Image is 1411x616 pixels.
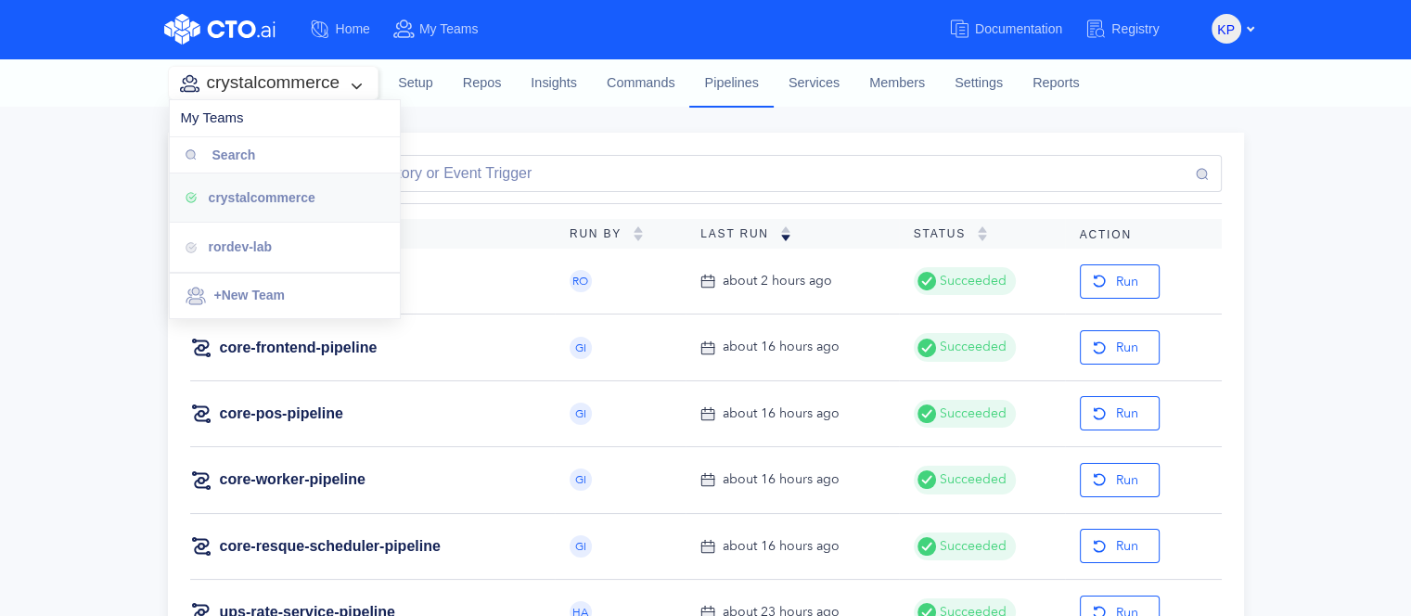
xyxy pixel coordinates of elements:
[1111,21,1159,36] span: Registry
[209,239,272,254] span: rordev-lab
[1080,529,1160,563] button: Run
[292,162,532,185] div: Filter by repository or Event Trigger
[575,474,586,485] span: GI
[723,271,832,291] div: about 2 hours ago
[914,227,977,240] span: Status
[214,288,285,302] span: +New Team
[575,408,586,419] span: GI
[592,58,690,109] a: Commands
[309,12,392,46] a: Home
[940,58,1018,109] a: Settings
[1080,396,1160,430] button: Run
[1217,15,1235,45] span: KP
[689,58,773,107] a: Pipelines
[633,226,644,241] img: sorting-empty.svg
[575,342,586,353] span: GI
[516,58,592,109] a: Insights
[220,536,441,557] a: core-resque-scheduler-pipeline
[977,226,988,241] img: sorting-empty.svg
[936,271,1007,291] span: Succeeded
[220,469,366,490] a: core-worker-pipeline
[164,14,276,45] img: CTO.ai Logo
[392,12,501,46] a: My Teams
[570,227,633,240] span: Run By
[220,404,343,424] a: core-pos-pipeline
[1080,264,1160,299] button: Run
[209,190,315,205] span: crystalcommerce
[854,58,940,109] a: Members
[1080,463,1160,497] button: Run
[723,469,840,490] div: about 16 hours ago
[170,100,400,137] div: My Teams
[220,338,378,358] a: core-frontend-pipeline
[169,67,378,99] button: crystalcommerce
[723,536,840,557] div: about 16 hours ago
[1084,12,1181,46] a: Registry
[780,226,791,241] img: sorting-down.svg
[572,276,588,287] span: RO
[936,337,1007,357] span: Succeeded
[936,469,1007,490] span: Succeeded
[1212,14,1241,44] button: KP
[936,536,1007,557] span: Succeeded
[1018,58,1094,109] a: Reports
[419,21,479,36] span: My Teams
[774,58,854,109] a: Services
[948,12,1084,46] a: Documentation
[383,58,448,109] a: Setup
[700,227,780,240] span: Last Run
[1065,219,1222,249] th: Action
[212,137,389,173] input: Search
[336,21,370,36] span: Home
[448,58,517,109] a: Repos
[723,337,840,357] div: about 16 hours ago
[975,21,1062,36] span: Documentation
[1080,330,1160,365] button: Run
[936,404,1007,424] span: Succeeded
[575,541,586,552] span: GI
[723,404,840,424] div: about 16 hours ago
